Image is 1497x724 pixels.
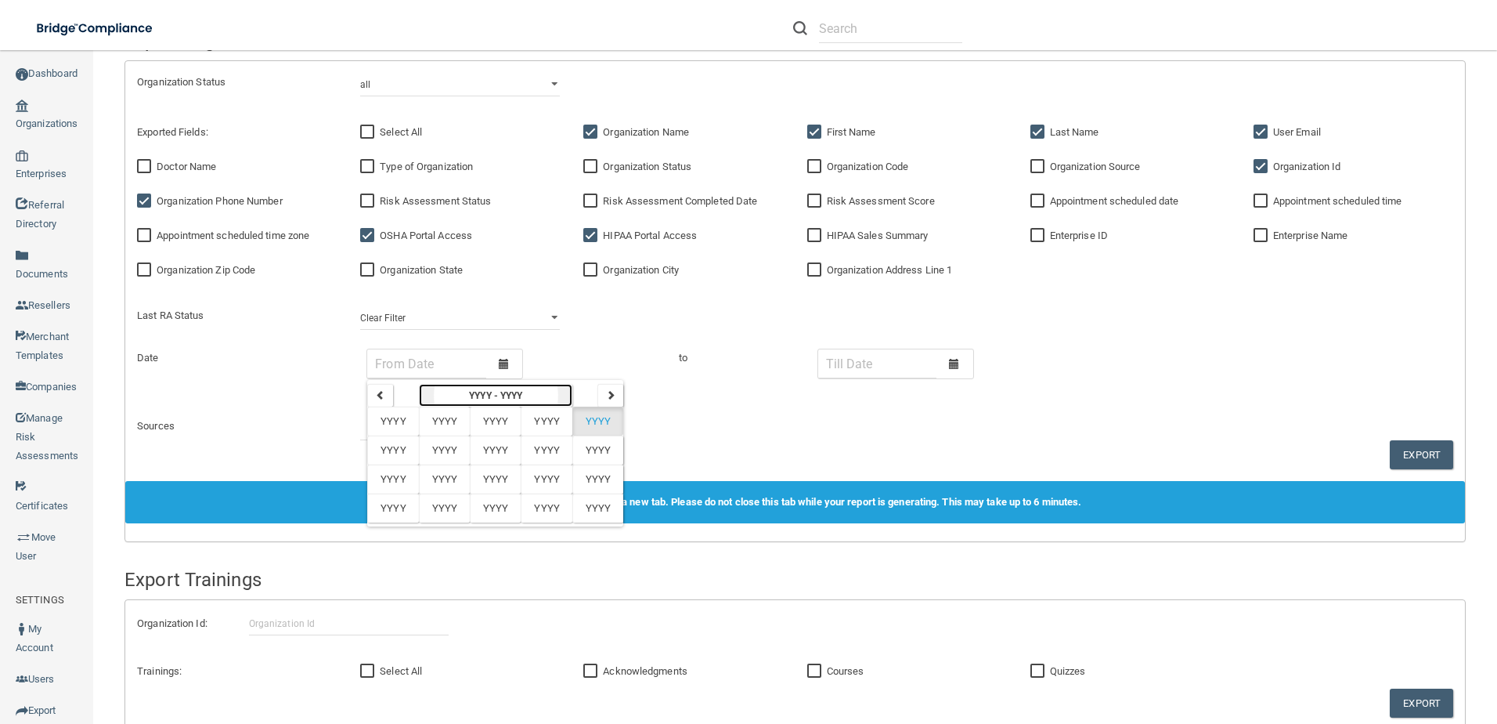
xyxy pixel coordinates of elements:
[419,494,470,523] button: YYYY
[16,623,28,635] img: ic_user_dark.df1a06c3.png
[157,230,309,241] span: Appointment scheduled time zone
[583,230,601,242] input: HIPAA Portal Access
[807,264,825,277] input: Organization Address Line 1
[534,473,559,485] span: YYYY
[1050,665,1086,677] span: Quizzes
[432,473,457,485] span: YYYY
[603,126,689,138] span: Organization Name
[819,14,962,43] input: Search
[157,195,283,207] span: Organization Phone Number
[381,415,406,427] span: YYYY
[137,123,337,142] div: Exported Fields:
[137,264,155,277] input: Organization Zip Code
[124,570,1466,590] h4: Export Trainings
[381,444,406,456] span: YYYY
[381,473,406,485] span: YYYY
[367,436,418,465] button: YYYY
[470,436,521,465] button: YYYY
[432,502,457,514] span: YYYY
[360,126,378,139] input: Select All
[583,195,601,208] input: Risk Assessment Completed Date
[807,665,825,678] input: Courses
[125,417,348,436] div: Sources
[1030,161,1048,173] input: Organization Source
[583,264,601,277] input: Organization City
[360,161,378,173] input: Type of Organization
[137,195,155,208] input: Organization Phone Number
[1050,161,1141,172] span: Organization Source
[1254,161,1272,173] input: Organization Id
[603,161,691,172] span: Organization Status
[16,249,28,262] img: icon-documents.8dae5593.png
[1050,195,1179,207] span: Appointment scheduled date
[469,390,522,401] strong: YYYY - YYYY
[1030,230,1048,242] input: Enterprise ID
[572,494,623,523] button: YYYY
[603,264,679,276] span: Organization City
[483,502,508,514] span: YYYY
[137,161,155,173] input: Doctor Name
[419,465,470,494] button: YYYY
[1273,126,1321,138] span: User Email
[534,444,559,456] span: YYYY
[827,195,935,207] span: Risk Assessment Score
[380,230,472,241] span: OSHA Portal Access
[16,68,28,81] img: ic_dashboard_dark.d01f4a41.png
[125,73,348,92] div: Organization Status
[807,126,825,139] input: First Name
[818,349,937,378] input: Till Date
[125,662,348,681] div: Trainings:
[1390,440,1453,469] button: Export
[367,465,418,494] button: YYYY
[483,415,508,427] span: YYYY
[16,591,64,610] label: SETTINGS
[521,494,572,523] button: YYYY
[1030,195,1048,208] input: Appointment scheduled date
[137,230,155,242] input: Appointment scheduled time zone
[603,230,697,241] span: HIPAA Portal Access
[827,161,909,172] span: Organization Code
[827,230,929,241] span: HIPAA Sales Summary
[586,415,611,427] span: YYYY
[249,612,449,635] input: Organization Id
[572,407,623,436] button: YYYY
[521,407,572,436] button: YYYY
[16,299,28,312] img: ic_reseller.de258add.png
[470,465,521,494] button: YYYY
[16,704,28,717] img: icon-export.b9366987.png
[586,502,611,514] span: YYYY
[807,161,825,173] input: Organization Code
[583,665,601,678] input: Acknowledgments
[1254,126,1272,139] input: User Email
[360,195,378,208] input: Risk Assessment Status
[125,614,237,633] label: Organization Id:
[16,150,28,161] img: enterprise.0d942306.png
[470,494,521,523] button: YYYY
[380,161,473,172] span: Type of Organization
[603,665,687,677] span: Acknowledgments
[1273,161,1341,172] span: Organization Id
[521,465,572,494] button: YYYY
[807,230,825,242] input: HIPAA Sales Summary
[483,444,508,456] span: YYYY
[125,306,348,325] div: Last RA Status
[432,415,457,427] span: YYYY
[419,436,470,465] button: YYYY
[157,161,216,172] span: Doctor Name
[1050,230,1108,241] span: Enterprise ID
[827,126,876,138] span: First Name
[509,496,1082,508] span: Clicking export will open a new tab. Please do not close this tab while your report is generating...
[367,407,418,436] button: YYYY
[583,126,601,139] input: Organization Name
[360,665,378,678] input: Select All
[23,13,168,45] img: bridge_compliance_login_screen.278c3ca4.svg
[534,502,559,514] span: YYYY
[521,436,572,465] button: YYYY
[16,673,28,686] img: icon-users.e205127d.png
[483,473,508,485] span: YYYY
[380,665,422,677] span: Select All
[1050,126,1099,138] span: Last Name
[16,530,31,545] img: briefcase.64adab9b.png
[419,407,470,436] button: YYYY
[603,195,757,207] span: Risk Assessment Completed Date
